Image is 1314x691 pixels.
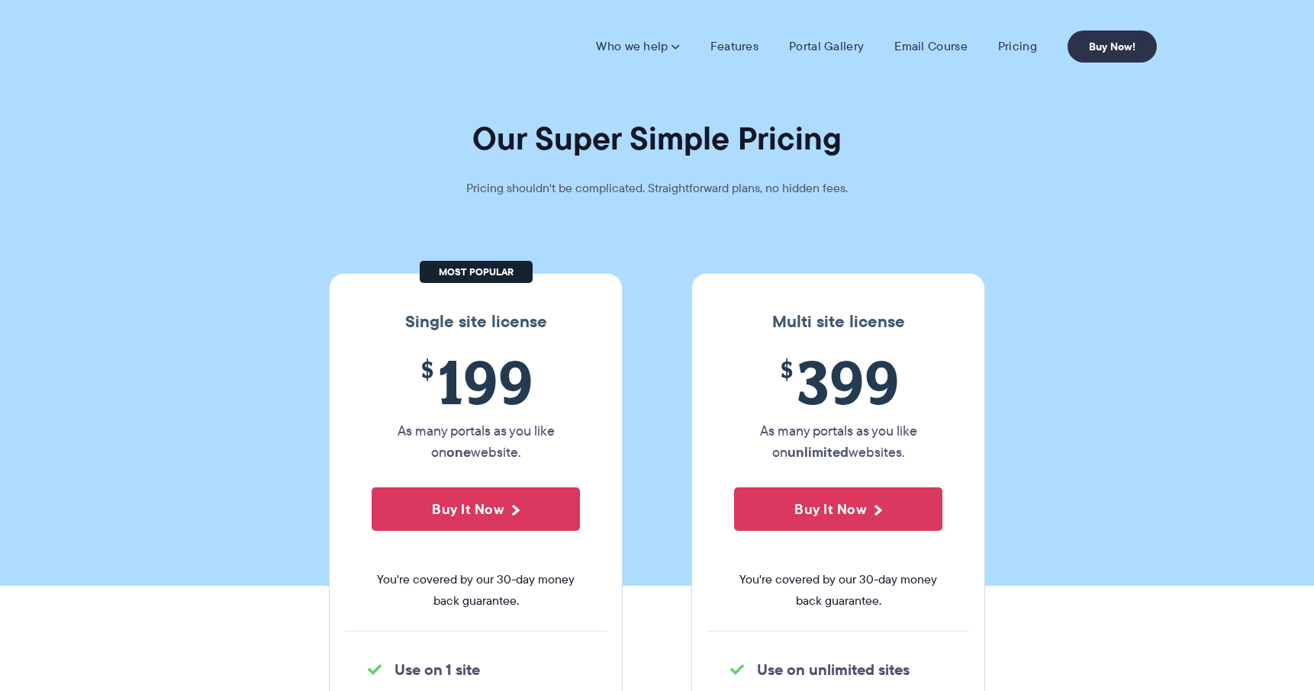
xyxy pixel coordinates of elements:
[734,347,942,416] span: 399
[372,347,580,416] span: 199
[734,487,942,531] button: Buy It Now
[372,569,580,612] span: You're covered by our 30-day money back guarantee.
[757,658,910,681] strong: Use on unlimited sites
[710,39,758,54] a: Features
[787,442,849,462] strong: unlimited
[395,658,480,681] strong: Use on 1 site
[734,420,942,463] p: As many portals as you like on websites.
[428,178,886,199] p: Pricing shouldn't be complicated. Straightforward plans, no hidden fees.
[596,39,679,54] a: Who we help
[998,39,1037,54] a: Pricing
[345,312,607,332] h3: Single site license
[372,487,580,531] button: Buy It Now
[372,420,580,463] p: As many portals as you like on website.
[707,312,969,332] h3: Multi site license
[789,39,864,54] a: Portal Gallery
[734,569,942,612] span: You're covered by our 30-day money back guarantee.
[446,442,471,462] strong: one
[1068,31,1157,63] a: Buy Now!
[894,39,968,54] a: Email Course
